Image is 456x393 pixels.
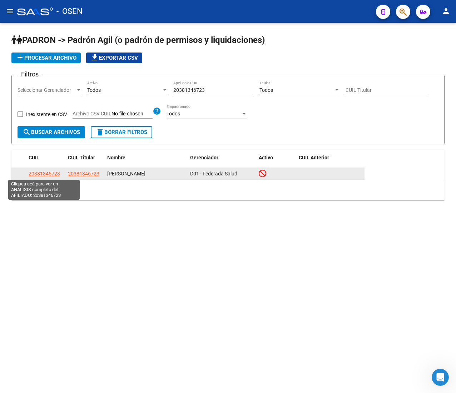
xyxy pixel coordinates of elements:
span: Todos [259,87,273,93]
span: Todos [87,87,101,93]
datatable-header-cell: CUIL Titular [65,150,104,165]
span: CUIL Anterior [299,155,329,160]
span: Activo [259,155,273,160]
span: CUIL [29,155,39,160]
button: Borrar Filtros [91,126,152,138]
mat-icon: help [153,107,161,115]
mat-icon: delete [96,128,104,136]
span: Gerenciador [190,155,218,160]
div: 1 total [11,182,445,200]
mat-icon: file_download [90,53,99,62]
h3: Filtros [18,69,42,79]
span: PADRON -> Padrón Agil (o padrón de permisos y liquidaciones) [11,35,265,45]
datatable-header-cell: CUIL [26,150,65,165]
span: D01 - Federada Salud [190,171,237,176]
span: Nombre [107,155,125,160]
span: - OSEN [56,4,83,19]
span: Procesar archivo [16,55,76,61]
span: Inexistente en CSV [26,110,67,119]
span: 20381346723 [29,171,60,176]
input: Archivo CSV CUIL [111,111,153,117]
span: [PERSON_NAME] [107,171,145,176]
mat-icon: person [442,7,450,15]
button: Procesar archivo [11,53,81,63]
datatable-header-cell: Nombre [104,150,187,165]
datatable-header-cell: Gerenciador [187,150,256,165]
span: Exportar CSV [90,55,138,61]
span: 20381346723 [68,171,99,176]
span: Todos [167,111,180,116]
span: CUIL Titular [68,155,95,160]
button: Buscar Archivos [18,126,85,138]
span: Seleccionar Gerenciador [18,87,75,93]
mat-icon: add [16,53,24,62]
span: Buscar Archivos [23,129,80,135]
iframe: Intercom live chat [432,369,449,386]
span: Archivo CSV CUIL [73,111,111,116]
button: Exportar CSV [86,53,142,63]
datatable-header-cell: Activo [256,150,296,165]
datatable-header-cell: CUIL Anterior [296,150,365,165]
mat-icon: menu [6,7,14,15]
mat-icon: search [23,128,31,136]
span: Borrar Filtros [96,129,147,135]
